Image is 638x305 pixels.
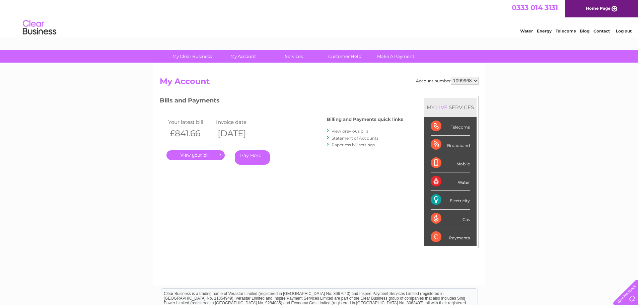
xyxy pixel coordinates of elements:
[368,50,423,63] a: Make A Payment
[520,28,533,33] a: Water
[435,104,449,110] div: LIVE
[160,77,479,89] h2: My Account
[22,17,57,38] img: logo.png
[214,118,263,127] td: Invoice date
[166,127,215,140] th: £841.66
[317,50,372,63] a: Customer Help
[332,129,368,134] a: View previous bills
[166,150,225,160] a: .
[164,50,220,63] a: My Clear Business
[431,210,470,228] div: Gas
[166,118,215,127] td: Your latest bill
[327,117,403,122] h4: Billing and Payments quick links
[332,136,378,141] a: Statement of Accounts
[160,96,403,107] h3: Bills and Payments
[266,50,322,63] a: Services
[431,136,470,154] div: Broadband
[431,172,470,191] div: Water
[235,150,270,165] a: Pay Here
[593,28,610,33] a: Contact
[431,228,470,246] div: Payments
[431,117,470,136] div: Telecoms
[214,127,263,140] th: [DATE]
[416,77,479,85] div: Account number
[215,50,271,63] a: My Account
[431,191,470,209] div: Electricity
[512,3,558,12] a: 0333 014 3131
[556,28,576,33] a: Telecoms
[616,28,632,33] a: Log out
[332,142,375,147] a: Paperless bill settings
[424,98,477,117] div: MY SERVICES
[431,154,470,172] div: Mobile
[580,28,589,33] a: Blog
[161,4,478,32] div: Clear Business is a trading name of Verastar Limited (registered in [GEOGRAPHIC_DATA] No. 3667643...
[537,28,552,33] a: Energy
